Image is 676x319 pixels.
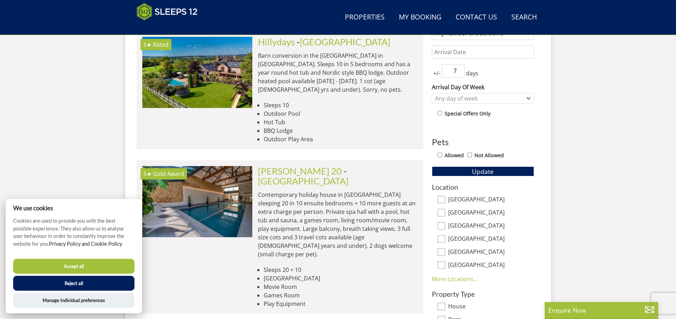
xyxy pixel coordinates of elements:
[264,291,418,300] li: Games Room
[13,276,134,291] button: Reject all
[432,275,478,283] a: More Locations...
[448,222,534,230] label: [GEOGRAPHIC_DATA]
[445,152,464,159] label: Allowed
[548,306,655,315] p: Enquire Now
[474,152,504,159] label: Not Allowed
[6,205,142,211] h2: We use cookies
[258,166,342,176] a: [PERSON_NAME] 20
[472,167,494,176] span: Update
[432,69,442,78] span: +/-
[49,241,122,247] a: Privacy Policy and Cookie Policy
[465,69,480,78] span: days
[264,266,418,274] li: Sleeps 20 + 10
[142,37,252,108] img: hillydays-holiday-home-accommodation-devon-sleeping-10.original.jpg
[137,3,198,21] img: Sleeps 12
[143,41,152,49] span: Hillydays has a 5 star rating under the Quality in Tourism Scheme
[264,126,418,135] li: BBQ Lodge
[432,93,534,104] div: Combobox
[264,135,418,143] li: Outdoor Play Area
[432,290,534,298] h3: Property Type
[445,110,490,118] label: Special Offers Only
[258,190,418,258] p: Contemporary holiday house in [GEOGRAPHIC_DATA] sleeping 20 in 10 ensuite bedrooms + 10 more gues...
[453,10,500,25] a: Contact Us
[396,10,444,25] a: My Booking
[448,303,534,311] label: House
[142,37,252,108] a: 5★ Rated
[264,274,418,283] li: [GEOGRAPHIC_DATA]
[264,300,418,308] li: Play Equipment
[264,101,418,109] li: Sleeps 10
[433,95,525,102] div: Any day of week
[300,36,390,47] a: [GEOGRAPHIC_DATA]
[448,262,534,269] label: [GEOGRAPHIC_DATA]
[342,10,388,25] a: Properties
[448,196,534,204] label: [GEOGRAPHIC_DATA]
[432,83,534,91] label: Arrival Day Of Week
[432,137,534,147] h3: Pets
[258,36,295,47] a: Hillydays
[142,166,252,237] img: open-uri20231109-69-pb86i6.original.
[143,170,152,178] span: Churchill 20 has a 5 star rating under the Quality in Tourism Scheme
[13,259,134,274] button: Accept all
[133,25,208,31] iframe: Customer reviews powered by Trustpilot
[264,118,418,126] li: Hot Tub
[448,249,534,256] label: [GEOGRAPHIC_DATA]
[448,235,534,243] label: [GEOGRAPHIC_DATA]
[6,217,142,253] p: Cookies are used to provide you with the best possible experience. They also allow us to analyse ...
[297,36,390,47] span: -
[258,166,348,186] span: -
[264,109,418,118] li: Outdoor Pool
[448,209,534,217] label: [GEOGRAPHIC_DATA]
[432,166,534,176] button: Update
[432,45,534,59] input: Arrival Date
[258,176,348,186] a: [GEOGRAPHIC_DATA]
[509,10,540,25] a: Search
[142,166,252,237] a: 5★ Gold Award
[153,41,169,49] span: Rated
[264,283,418,291] li: Movie Room
[432,183,534,191] h3: Location
[153,170,184,178] span: Churchill 20 has been awarded a Gold Award by Visit England
[13,293,134,308] button: Manage Individual preferences
[258,51,418,94] p: Barn conversion in the [GEOGRAPHIC_DATA] in [GEOGRAPHIC_DATA]. Sleeps 10 in 5 bedrooms and has a ...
